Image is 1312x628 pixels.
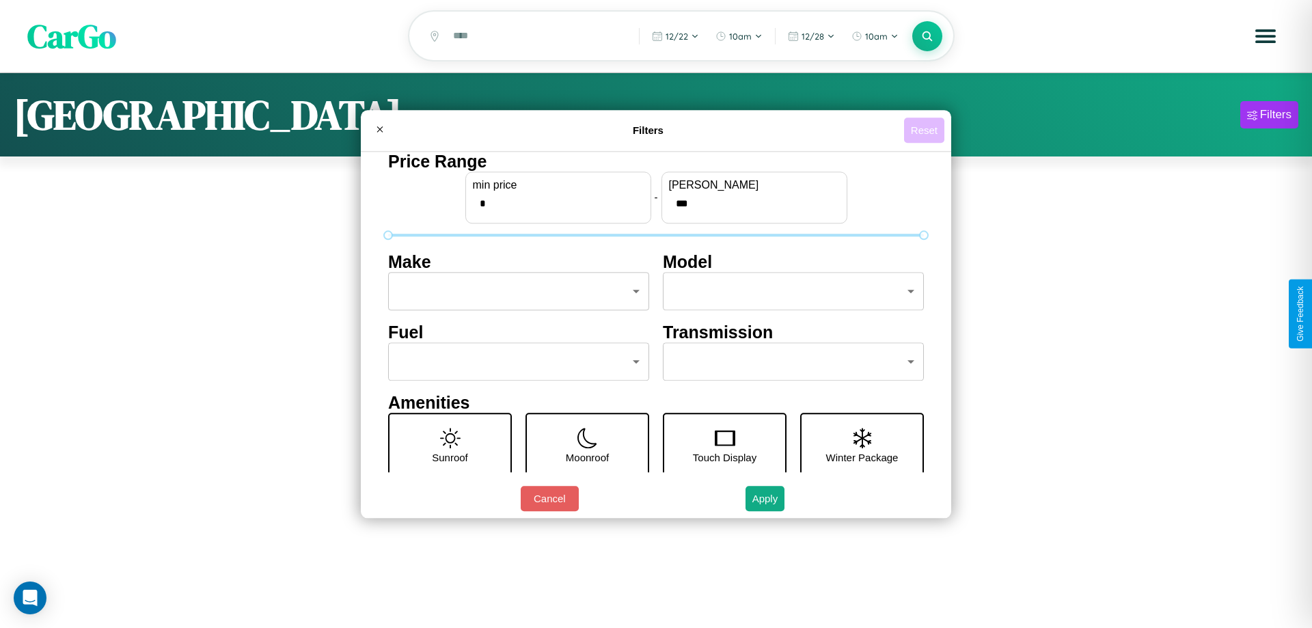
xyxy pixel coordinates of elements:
[781,25,842,47] button: 12/28
[826,448,899,467] p: Winter Package
[1296,286,1305,342] div: Give Feedback
[904,118,944,143] button: Reset
[388,152,924,172] h4: Price Range
[663,252,924,272] h4: Model
[14,582,46,614] div: Open Intercom Messenger
[1246,17,1285,55] button: Open menu
[388,393,924,413] h4: Amenities
[709,25,769,47] button: 10am
[865,31,888,42] span: 10am
[693,448,756,467] p: Touch Display
[729,31,752,42] span: 10am
[27,14,116,59] span: CarGo
[432,448,468,467] p: Sunroof
[521,486,579,511] button: Cancel
[802,31,824,42] span: 12 / 28
[655,188,658,206] p: -
[392,124,904,136] h4: Filters
[645,25,706,47] button: 12/22
[388,323,649,342] h4: Fuel
[746,486,785,511] button: Apply
[1260,108,1291,122] div: Filters
[666,31,688,42] span: 12 / 22
[388,252,649,272] h4: Make
[14,87,402,143] h1: [GEOGRAPHIC_DATA]
[566,448,609,467] p: Moonroof
[845,25,905,47] button: 10am
[1240,101,1298,128] button: Filters
[663,323,924,342] h4: Transmission
[473,179,644,191] label: min price
[669,179,840,191] label: [PERSON_NAME]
